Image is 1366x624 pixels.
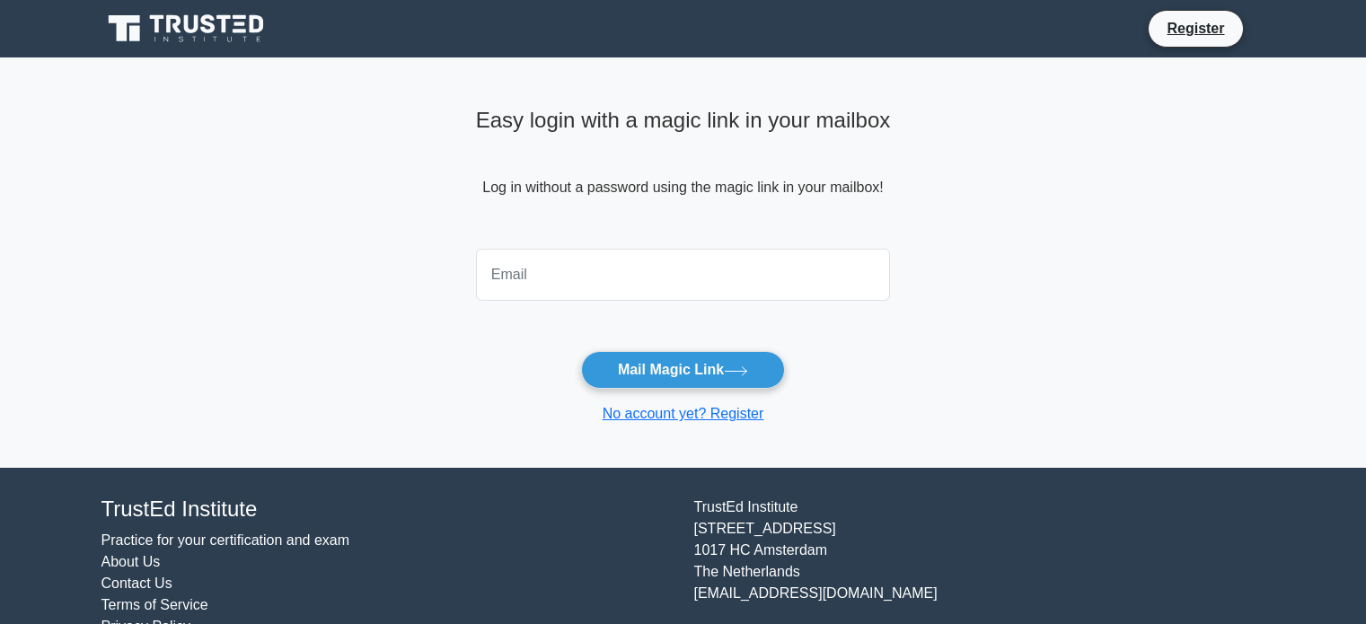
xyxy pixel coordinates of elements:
button: Mail Magic Link [581,351,785,389]
a: About Us [101,554,161,569]
a: No account yet? Register [603,406,764,421]
h4: TrustEd Institute [101,497,673,523]
div: Log in without a password using the magic link in your mailbox! [476,101,891,242]
a: Terms of Service [101,597,208,612]
a: Register [1156,17,1235,40]
a: Contact Us [101,576,172,591]
a: Practice for your certification and exam [101,532,350,548]
h4: Easy login with a magic link in your mailbox [476,108,891,134]
input: Email [476,249,891,301]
